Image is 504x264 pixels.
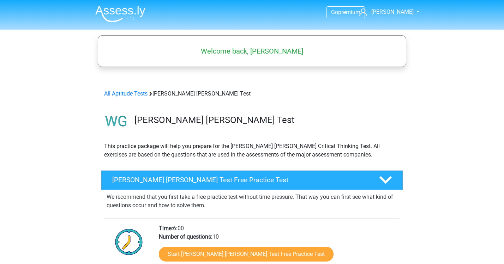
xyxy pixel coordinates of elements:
[95,6,145,22] img: Assessly
[331,9,338,16] span: Go
[101,47,403,55] h5: Welcome back, [PERSON_NAME]
[111,224,147,259] img: Clock
[104,142,400,159] p: This practice package will help you prepare for the [PERSON_NAME] [PERSON_NAME] Critical Thinking...
[134,115,397,125] h3: [PERSON_NAME] [PERSON_NAME] Test
[371,8,414,15] span: [PERSON_NAME]
[159,247,334,262] a: Start [PERSON_NAME] [PERSON_NAME] Test Free Practice Test
[101,90,403,98] div: [PERSON_NAME] [PERSON_NAME] Test
[338,9,360,16] span: premium
[356,8,414,16] a: [PERSON_NAME]
[159,233,212,240] b: Number of questions:
[98,170,406,190] a: [PERSON_NAME] [PERSON_NAME] Test Free Practice Test
[107,193,397,210] p: We recommend that you first take a free practice test without time pressure. That way you can fir...
[101,106,131,136] img: watson glaser test
[159,225,173,232] b: Time:
[112,176,368,184] h4: [PERSON_NAME] [PERSON_NAME] Test Free Practice Test
[104,90,148,97] a: All Aptitude Tests
[327,7,365,17] a: Gopremium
